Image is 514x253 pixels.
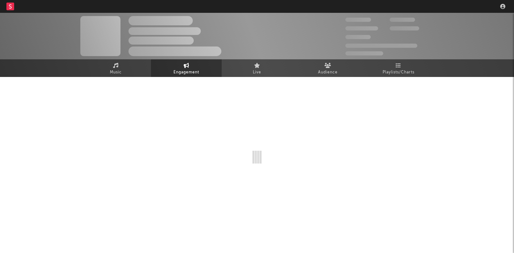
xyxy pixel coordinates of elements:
a: Playlists/Charts [363,59,434,77]
span: Music [110,69,122,76]
span: Playlists/Charts [383,69,414,76]
span: Engagement [173,69,199,76]
span: Jump Score: 85.0 [345,51,383,55]
a: Live [222,59,292,77]
span: 50,000,000 [345,26,378,30]
span: 100,000 [390,18,415,22]
a: Audience [292,59,363,77]
a: Music [80,59,151,77]
span: Live [253,69,261,76]
span: 300,000 [345,18,371,22]
span: 1,000,000 [390,26,419,30]
span: Audience [318,69,338,76]
span: 50,000,000 Monthly Listeners [345,44,417,48]
span: 100,000 [345,35,371,39]
a: Engagement [151,59,222,77]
